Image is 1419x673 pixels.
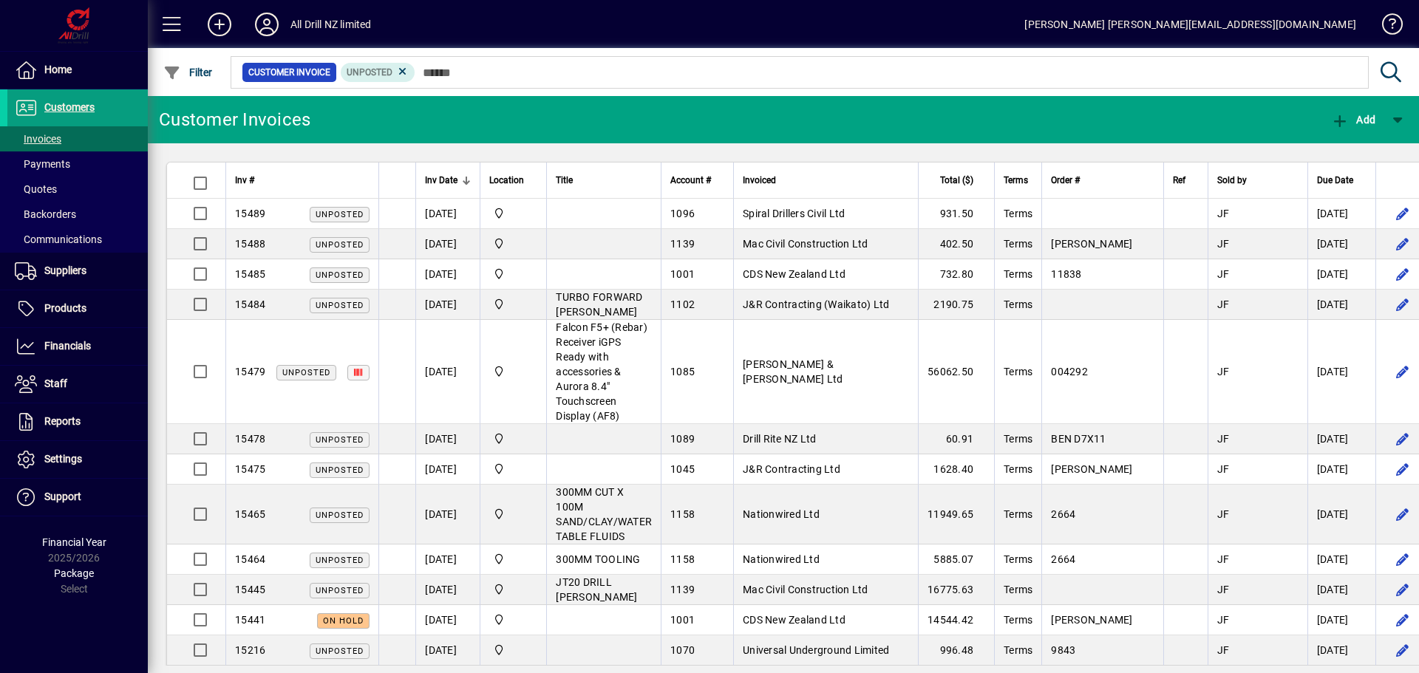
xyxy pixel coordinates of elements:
[918,635,994,666] td: 996.48
[1307,454,1375,485] td: [DATE]
[7,177,148,202] a: Quotes
[235,366,265,378] span: 15479
[489,296,537,312] span: All Drill NZ Limited
[316,435,364,445] span: Unposted
[489,612,537,628] span: All Drill NZ Limited
[670,268,695,280] span: 1001
[1217,508,1230,520] span: JF
[44,64,72,75] span: Home
[44,378,67,389] span: Staff
[415,635,480,666] td: [DATE]
[1004,508,1032,520] span: Terms
[1307,424,1375,454] td: [DATE]
[415,544,480,575] td: [DATE]
[7,366,148,403] a: Staff
[7,328,148,365] a: Financials
[489,205,537,222] span: All Drill NZ Limited
[743,584,868,595] span: Mac Civil Construction Ltd
[415,229,480,259] td: [DATE]
[670,614,695,626] span: 1001
[1217,238,1230,250] span: JF
[235,508,265,520] span: 15465
[243,11,290,38] button: Profile
[316,510,364,520] span: Unposted
[489,172,537,188] div: Location
[1217,366,1230,378] span: JF
[1391,202,1415,225] button: Edit
[160,59,217,86] button: Filter
[1307,199,1375,229] td: [DATE]
[670,433,695,445] span: 1089
[1307,320,1375,424] td: [DATE]
[415,454,480,485] td: [DATE]
[670,366,695,378] span: 1085
[743,358,843,385] span: [PERSON_NAME] & [PERSON_NAME] Ltd
[1391,578,1415,601] button: Edit
[1391,293,1415,316] button: Edit
[235,644,265,656] span: 15216
[1051,644,1075,656] span: 9843
[347,67,392,78] span: Unposted
[1307,575,1375,605] td: [DATE]
[1331,114,1375,126] span: Add
[15,233,102,245] span: Communications
[1051,366,1088,378] span: 004292
[743,433,816,445] span: Drill Rite NZ Ltd
[15,183,57,195] span: Quotes
[743,508,820,520] span: Nationwired Ltd
[1004,644,1032,656] span: Terms
[7,290,148,327] a: Products
[415,199,480,229] td: [DATE]
[1317,172,1367,188] div: Due Date
[743,463,840,475] span: J&R Contracting Ltd
[1307,229,1375,259] td: [DATE]
[341,63,415,82] mat-chip: Customer Invoice Status: Unposted
[7,202,148,227] a: Backorders
[1024,13,1356,36] div: [PERSON_NAME] [PERSON_NAME][EMAIL_ADDRESS][DOMAIN_NAME]
[928,172,987,188] div: Total ($)
[7,253,148,290] a: Suppliers
[670,644,695,656] span: 1070
[489,642,537,658] span: All Drill NZ Limited
[670,553,695,565] span: 1158
[1391,608,1415,632] button: Edit
[235,433,265,445] span: 15478
[918,454,994,485] td: 1628.40
[1004,298,1032,310] span: Terms
[918,544,994,575] td: 5885.07
[489,236,537,252] span: All Drill NZ Limited
[316,465,364,475] span: Unposted
[1307,605,1375,635] td: [DATE]
[556,291,642,318] span: TURBO FORWARD [PERSON_NAME]
[918,320,994,424] td: 56062.50
[1051,553,1075,565] span: 2664
[1004,553,1032,565] span: Terms
[1391,457,1415,481] button: Edit
[425,172,457,188] span: Inv Date
[235,553,265,565] span: 15464
[1307,485,1375,544] td: [DATE]
[235,268,265,280] span: 15485
[15,133,61,145] span: Invoices
[1217,644,1230,656] span: JF
[1391,360,1415,383] button: Edit
[235,172,370,188] div: Inv #
[44,101,95,113] span: Customers
[15,208,76,220] span: Backorders
[1217,433,1230,445] span: JF
[556,172,652,188] div: Title
[282,368,330,378] span: Unposted
[235,208,265,219] span: 15489
[7,441,148,478] a: Settings
[44,264,86,276] span: Suppliers
[556,576,637,603] span: JT20 DRILL [PERSON_NAME]
[316,270,364,280] span: Unposted
[7,126,148,151] a: Invoices
[235,614,265,626] span: 15441
[415,259,480,290] td: [DATE]
[1217,553,1230,565] span: JF
[1391,262,1415,286] button: Edit
[556,553,640,565] span: 300MM TOOLING
[7,479,148,516] a: Support
[316,646,364,656] span: Unposted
